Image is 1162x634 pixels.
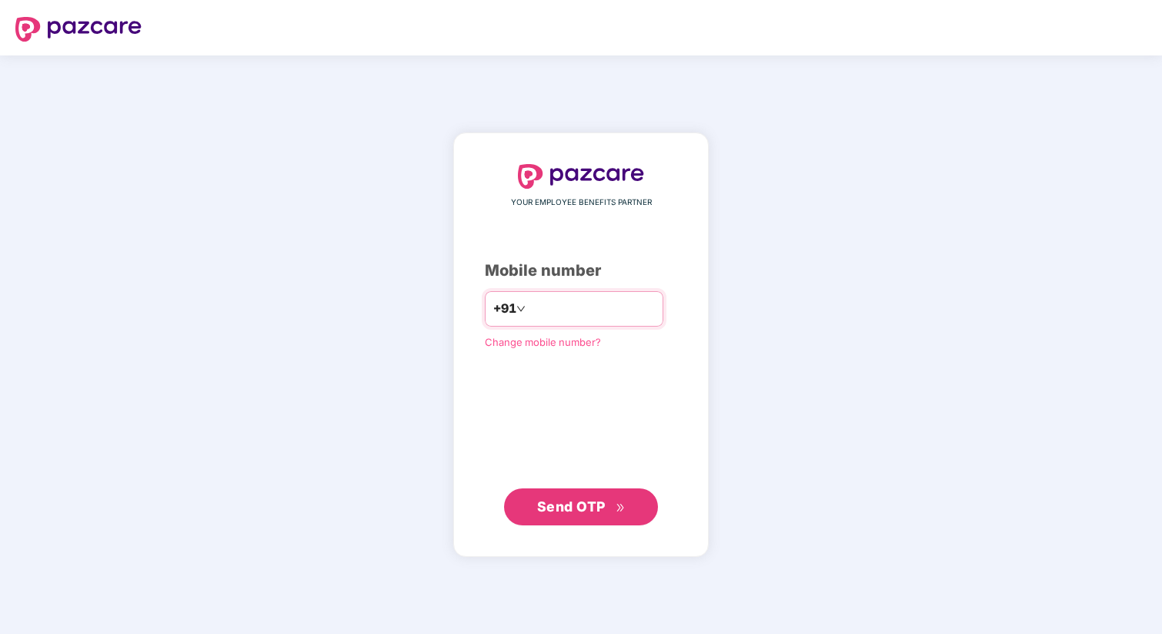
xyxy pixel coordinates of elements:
[485,336,601,348] a: Change mobile number?
[485,259,677,283] div: Mobile number
[537,498,606,515] span: Send OTP
[493,299,516,318] span: +91
[511,196,652,209] span: YOUR EMPLOYEE BENEFITS PARTNER
[504,488,658,525] button: Send OTPdouble-right
[516,304,526,314] span: down
[616,503,626,513] span: double-right
[15,17,142,42] img: logo
[518,164,644,189] img: logo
